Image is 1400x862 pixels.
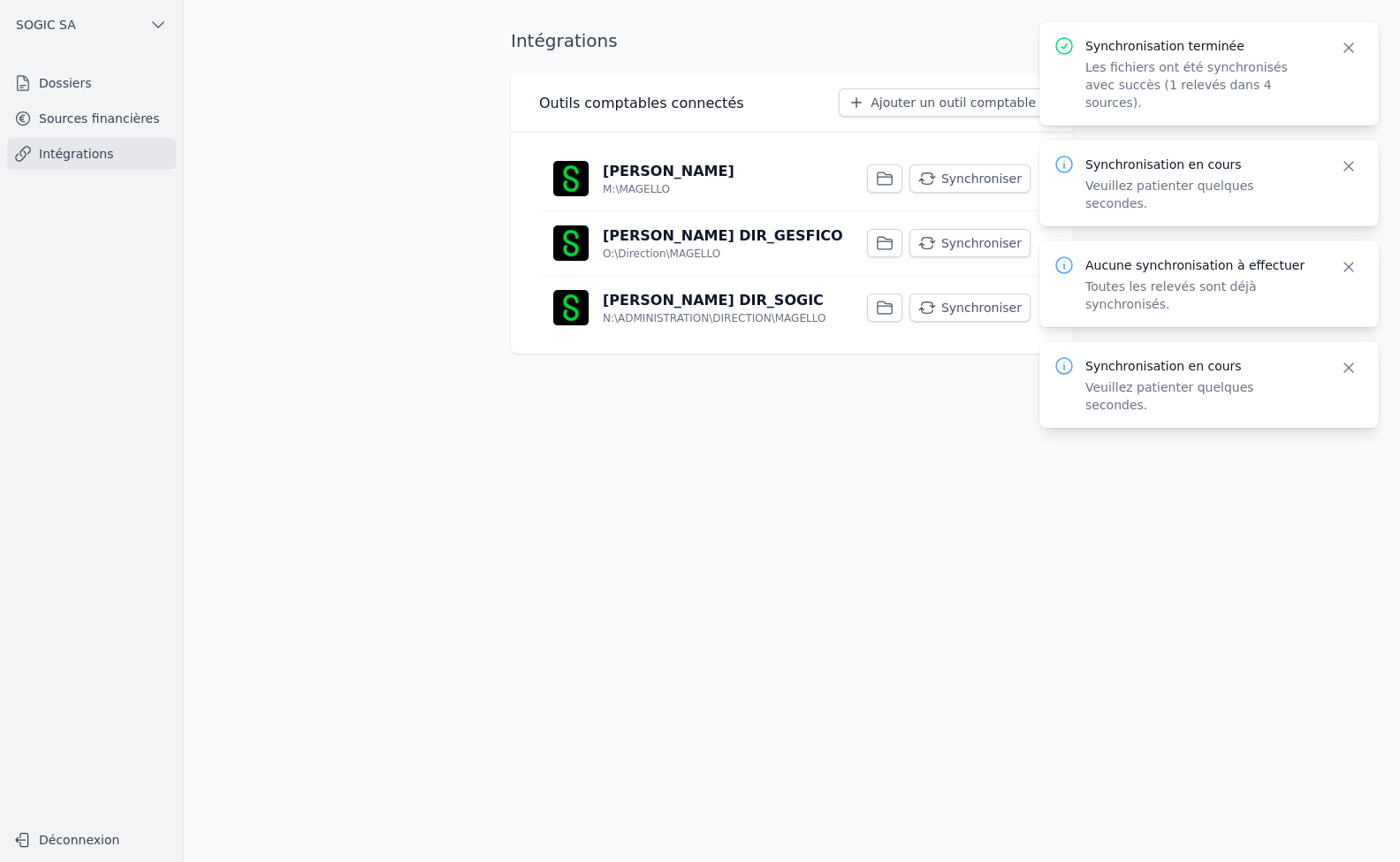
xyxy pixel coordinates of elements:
[603,182,670,196] p: M:\MAGELLO
[1085,357,1319,375] p: Synchronisation en cours
[7,826,176,854] button: Déconnexion
[1085,378,1319,414] p: Veuillez patienter quelques secondes.
[1085,37,1319,55] p: Synchronisation terminée
[7,103,176,134] a: Sources financières
[539,211,1045,275] a: [PERSON_NAME] DIR_GESFICO O:\Direction\MAGELLO Synchroniser
[909,294,1031,322] button: Synchroniser
[7,67,176,99] a: Dossiers
[839,88,1045,117] button: Ajouter un outil comptable
[603,290,824,311] p: [PERSON_NAME] DIR_SOGIC
[909,229,1031,257] button: Synchroniser
[1085,177,1319,212] p: Veuillez patienter quelques secondes.
[603,225,843,247] p: [PERSON_NAME] DIR_GESFICO
[1085,278,1319,313] p: Toutes les relevés sont déjà synchronisés.
[16,16,76,34] span: SOGIC SA
[603,161,734,182] p: [PERSON_NAME]
[511,28,618,53] h1: Intégrations
[7,11,176,39] button: SOGIC SA
[603,311,826,325] p: N:\ADMINISTRATION\DIRECTION\MAGELLO
[539,147,1045,210] a: [PERSON_NAME] M:\MAGELLO Synchroniser
[909,164,1031,193] button: Synchroniser
[1085,256,1319,274] p: Aucune synchronisation à effectuer
[603,247,720,261] p: O:\Direction\MAGELLO
[1085,156,1319,173] p: Synchronisation en cours
[1085,58,1319,111] p: Les fichiers ont été synchronisés avec succès (1 relevés dans 4 sources).
[539,276,1045,339] a: [PERSON_NAME] DIR_SOGIC N:\ADMINISTRATION\DIRECTION\MAGELLO Synchroniser
[539,93,744,114] h3: Outils comptables connectés
[7,138,176,170] a: Intégrations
